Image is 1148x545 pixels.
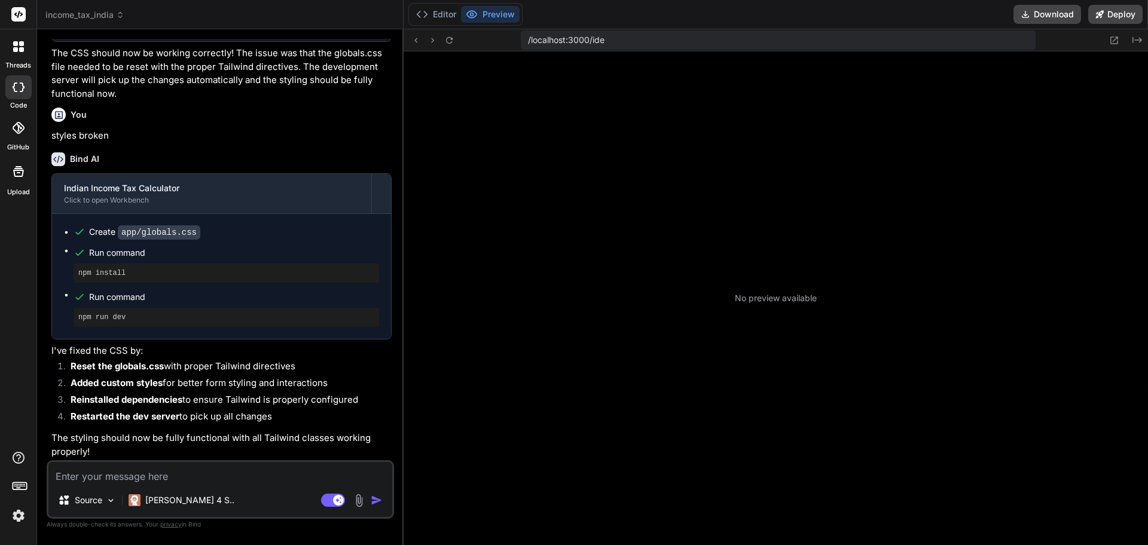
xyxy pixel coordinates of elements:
[51,129,392,143] p: styles broken
[61,410,392,427] li: to pick up all changes
[1013,5,1081,24] button: Download
[145,494,234,506] p: [PERSON_NAME] 4 S..
[5,60,31,71] label: threads
[10,100,27,111] label: code
[160,520,182,528] span: privacy
[45,9,124,21] span: income_tax_india
[118,225,200,240] code: app/globals.css
[78,268,374,278] pre: npm install
[51,344,392,358] p: I've fixed the CSS by:
[71,109,87,121] h6: You
[61,360,392,376] li: with proper Tailwind directives
[461,6,520,23] button: Preview
[51,47,392,100] p: The CSS should now be working correctly! The issue was that the globals.css file needed to be res...
[735,292,817,304] p: No preview available
[352,494,366,507] img: attachment
[371,494,383,506] img: icon
[528,34,604,46] span: /localhost:3000/ide
[71,377,163,388] strong: Added custom styles
[89,247,379,259] span: Run command
[64,195,359,205] div: Click to open Workbench
[51,431,392,458] p: The styling should now be fully functional with all Tailwind classes working properly!
[64,182,359,194] div: Indian Income Tax Calculator
[8,506,29,526] img: settings
[411,6,461,23] button: Editor
[70,153,99,165] h6: Bind AI
[71,411,179,422] strong: Restarted the dev server
[106,495,116,506] img: Pick Models
[52,174,371,213] button: Indian Income Tax CalculatorClick to open Workbench
[71,394,182,405] strong: Reinstalled dependencies
[89,226,200,238] div: Create
[7,142,29,152] label: GitHub
[129,494,141,506] img: Claude 4 Sonnet
[61,393,392,410] li: to ensure Tailwind is properly configured
[75,494,102,506] p: Source
[1088,5,1143,24] button: Deploy
[7,187,30,197] label: Upload
[89,291,379,303] span: Run command
[61,376,392,393] li: for better form styling and interactions
[71,360,164,372] strong: Reset the globals.css
[47,519,394,530] p: Always double-check its answers. Your in Bind
[78,313,374,322] pre: npm run dev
